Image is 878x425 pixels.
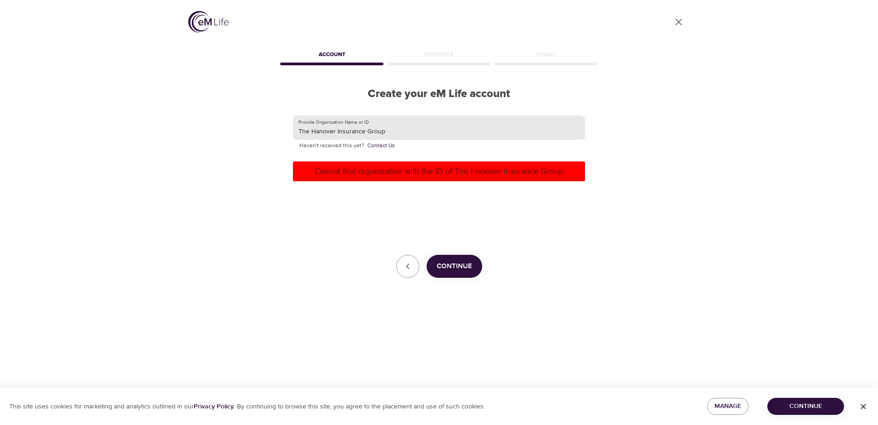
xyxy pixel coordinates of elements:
[775,401,837,412] span: Continue
[437,260,472,272] span: Continue
[278,87,600,101] h2: Create your eM Life account
[668,11,690,33] a: close
[297,165,581,178] p: Cannot find organization with the ID of The Hanover Insurance Group
[427,255,482,278] button: Continue
[707,398,749,415] button: Manage
[194,402,234,411] a: Privacy Policy
[367,141,395,150] a: Contact Us
[767,398,844,415] button: Continue
[715,401,741,412] span: Manage
[299,141,579,150] p: Haven't received this yet?
[188,11,229,33] img: logo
